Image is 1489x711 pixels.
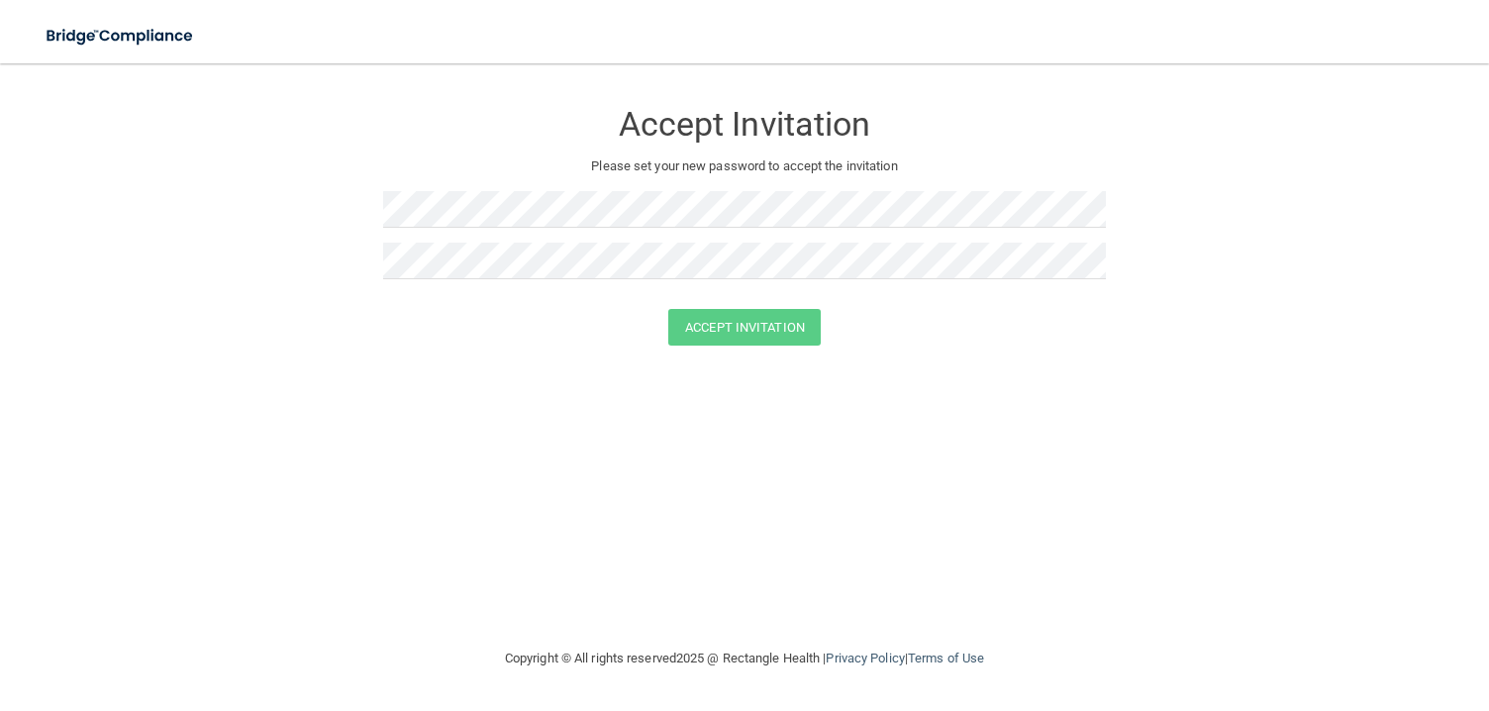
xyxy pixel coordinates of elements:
[383,627,1106,690] div: Copyright © All rights reserved 2025 @ Rectangle Health | |
[668,309,821,346] button: Accept Invitation
[30,16,212,56] img: bridge_compliance_login_screen.278c3ca4.svg
[383,106,1106,143] h3: Accept Invitation
[908,651,984,665] a: Terms of Use
[826,651,904,665] a: Privacy Policy
[398,154,1091,178] p: Please set your new password to accept the invitation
